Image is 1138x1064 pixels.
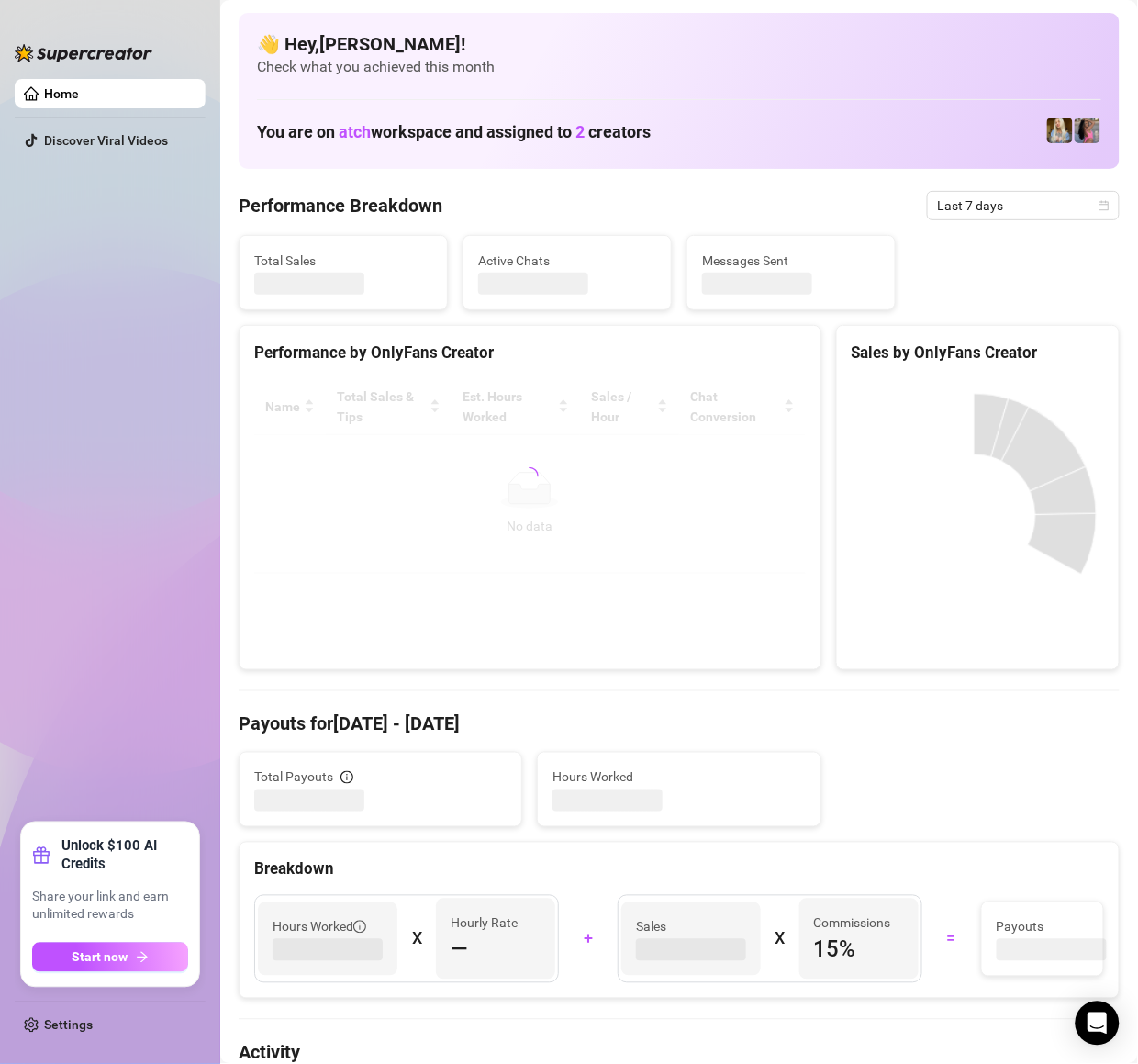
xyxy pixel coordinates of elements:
div: X [775,924,785,954]
div: Performance by OnlyFans Creator [254,341,806,365]
span: Total Payouts [254,767,333,788]
span: Check what you achieved this month [257,57,1101,77]
img: Kleio [1047,118,1073,143]
span: Active Chats [478,251,656,271]
span: Sales [636,917,746,937]
strong: Unlock $100 AI Credits [61,837,188,874]
span: Last 7 days [938,192,1109,219]
img: logo-BBDzfeDw.svg [15,44,152,62]
h4: Payouts for [DATE] - [DATE] [239,711,1120,737]
button: Start nowarrow-right [32,943,188,972]
img: Kota [1075,118,1100,143]
h1: You are on workspace and assigned to creators [257,122,651,142]
span: — [451,935,468,965]
span: Payouts [997,917,1088,937]
span: gift [32,846,50,865]
span: Messages Sent [702,251,880,271]
span: Share your link and earn unlimited rewards [32,889,188,924]
h4: 👋 Hey, [PERSON_NAME] ! [257,31,1101,57]
span: 15 % [814,935,904,965]
a: Discover Viral Videos [44,133,168,148]
div: + [570,924,607,954]
div: Open Intercom Messenger [1076,1002,1120,1046]
span: arrow-right [136,951,149,964]
span: Hours Worked [273,917,366,937]
h4: Performance Breakdown [239,193,442,218]
div: Sales by OnlyFans Creator [852,341,1104,365]
span: Total Sales [254,251,432,271]
span: 2 [575,122,585,141]
span: atch [339,122,371,141]
span: Start now [73,950,128,965]
span: calendar [1099,200,1110,211]
a: Home [44,86,79,101]
a: Settings [44,1018,93,1033]
span: Hours Worked [552,767,805,788]
div: = [933,924,970,954]
span: info-circle [340,771,353,784]
span: info-circle [353,921,366,934]
div: Breakdown [254,857,1104,882]
article: Hourly Rate [451,913,518,934]
article: Commissions [814,913,891,934]
div: X [412,924,421,954]
span: loading [518,464,541,487]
